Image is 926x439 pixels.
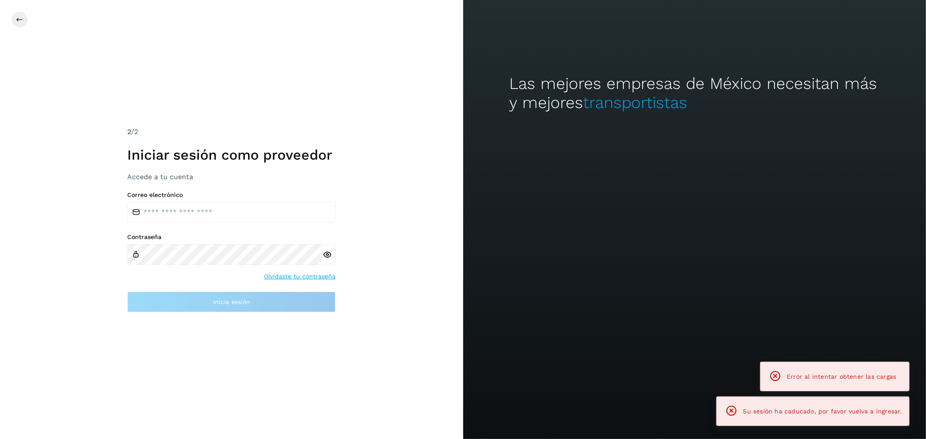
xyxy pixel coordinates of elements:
[127,128,131,136] span: 2
[127,147,336,163] h1: Iniciar sesión como proveedor
[264,272,336,281] a: Olvidaste tu contraseña
[127,233,336,241] label: Contraseña
[583,93,687,112] span: transportistas
[127,173,336,181] h3: Accede a tu cuenta
[787,373,896,380] span: Error al intentar obtener las cargas
[743,408,902,415] span: Su sesión ha caducado, por favor vuelva a ingresar.
[127,292,336,312] button: Inicia sesión
[127,191,336,199] label: Correo electrónico
[509,74,880,113] h2: Las mejores empresas de México necesitan más y mejores
[127,127,336,137] div: /2
[213,299,250,305] span: Inicia sesión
